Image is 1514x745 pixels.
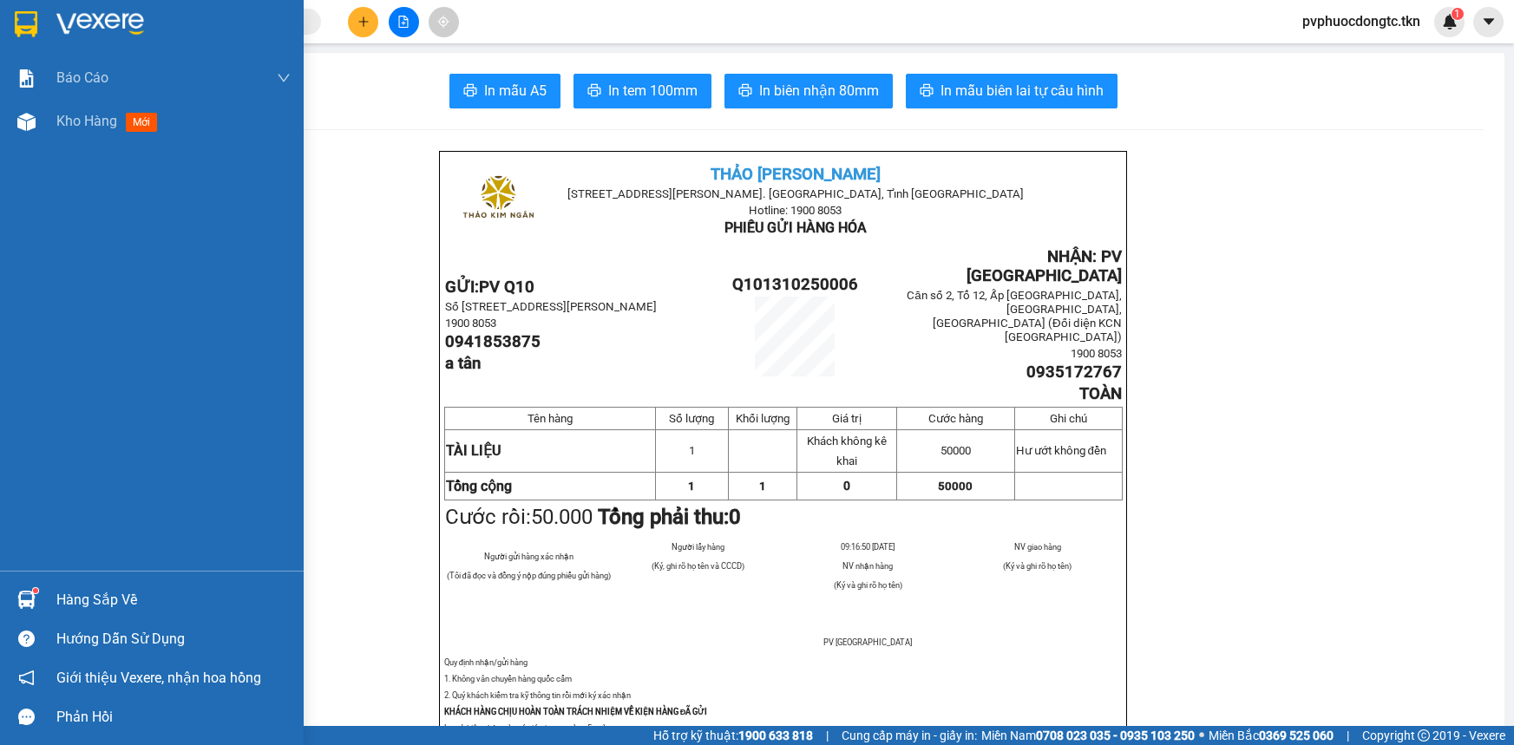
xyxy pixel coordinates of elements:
img: warehouse-icon [17,591,36,609]
sup: 1 [1452,8,1464,20]
span: 50000 [941,444,971,457]
span: caret-down [1481,14,1497,29]
button: printerIn mẫu biên lai tự cấu hình [906,74,1117,108]
span: Khách không kê khai [807,435,887,467]
span: printer [463,83,477,100]
strong: 0708 023 035 - 0935 103 250 [1036,729,1195,742]
span: Cước rồi: [445,505,741,529]
button: printerIn tem 100mm [573,74,711,108]
span: Hư ướt không đền [1016,444,1106,457]
span: [STREET_ADDRESS][PERSON_NAME]. [GEOGRAPHIC_DATA], Tỉnh [GEOGRAPHIC_DATA] [567,187,1024,200]
span: 50.000 [531,505,593,529]
span: printer [738,83,752,100]
span: 0941853875 [445,332,541,351]
span: Lưu ý: biên nhận này có giá trị trong vòng 5 ngày [444,723,610,733]
span: Căn số 2, Tổ 12, Ấp [GEOGRAPHIC_DATA], [GEOGRAPHIC_DATA], [GEOGRAPHIC_DATA] (Đối diện KCN [GEOG... [907,289,1121,343]
span: THẢO [PERSON_NAME] [711,165,881,184]
span: 0 [729,505,741,529]
img: logo [455,157,541,243]
span: Người lấy hàng [672,542,724,552]
span: Khối lượng [736,412,790,425]
span: message [18,709,35,725]
span: 1 [688,480,695,493]
span: Số [STREET_ADDRESS][PERSON_NAME] [445,300,657,313]
span: TOÀN [1079,384,1122,403]
span: Quy định nhận/gửi hàng [444,657,528,667]
span: ⚪️ [1199,732,1204,739]
span: copyright [1418,729,1430,742]
span: printer [920,83,934,100]
span: 1 [759,480,766,493]
div: Hàng sắp về [56,587,291,613]
span: (Ký và ghi rõ họ tên) [1003,561,1072,571]
span: 09:16:50 [DATE] [841,542,895,552]
strong: 0369 525 060 [1259,729,1334,742]
span: printer [587,83,601,100]
span: Số lượng [669,412,714,425]
span: NHẬN: PV [GEOGRAPHIC_DATA] [967,247,1122,285]
span: a tân [445,354,481,373]
span: In biên nhận 80mm [759,80,879,101]
span: Giá trị [832,412,862,425]
span: Q101310250006 [732,275,858,294]
button: aim [429,7,459,37]
strong: Tổng cộng [446,478,512,494]
span: | [826,726,829,745]
div: Hướng dẫn sử dụng [56,626,291,652]
span: Miền Nam [981,726,1195,745]
span: In mẫu biên lai tự cấu hình [941,80,1104,101]
button: printerIn biên nhận 80mm [724,74,893,108]
span: Miền Bắc [1209,726,1334,745]
span: (Ký và ghi rõ họ tên) [834,580,902,590]
strong: KHÁCH HÀNG CHỊU HOÀN TOÀN TRÁCH NHIỆM VỀ KIỆN HÀNG ĐÃ GỬI [444,707,708,716]
span: Người gửi hàng xác nhận [484,552,573,561]
span: NV giao hàng [1014,542,1061,552]
span: 1 [689,444,695,457]
img: logo-vxr [15,11,37,37]
span: Hotline: 1900 8053 [749,204,842,217]
img: solution-icon [17,69,36,88]
span: (Ký, ghi rõ họ tên và CCCD) [652,561,744,571]
span: 0 [843,479,850,493]
span: Tên hàng [528,412,573,425]
sup: 1 [33,588,38,593]
span: Ghi chú [1050,412,1087,425]
strong: GỬI: [445,278,534,297]
button: caret-down [1473,7,1504,37]
img: icon-new-feature [1442,14,1458,29]
span: Cung cấp máy in - giấy in: [842,726,977,745]
span: Báo cáo [56,67,108,88]
span: question-circle [18,631,35,647]
strong: 1900 633 818 [738,729,813,742]
span: (Tôi đã đọc và đồng ý nộp đúng phiếu gửi hàng) [447,571,612,580]
span: notification [18,670,35,686]
span: file-add [397,16,410,28]
span: PHIẾU GỬI HÀNG HÓA [724,219,867,236]
span: Cước hàng [928,412,983,425]
span: 1900 8053 [1071,347,1122,360]
span: Hỗ trợ kỹ thuật: [653,726,813,745]
span: Kho hàng [56,113,117,129]
span: PV Q10 [479,278,534,297]
span: TÀI LIỆU [446,442,501,459]
div: Phản hồi [56,704,291,730]
span: 50000 [938,480,973,493]
span: mới [126,113,157,132]
span: 0935172767 [1026,363,1122,382]
button: plus [348,7,378,37]
span: aim [437,16,449,28]
span: down [277,71,291,85]
img: warehouse-icon [17,113,36,131]
span: Giới thiệu Vexere, nhận hoa hồng [56,667,261,689]
button: printerIn mẫu A5 [449,74,560,108]
span: 1 [1454,8,1460,20]
button: file-add [389,7,419,37]
span: 1. Không vân chuyển hàng quốc cấm [444,674,572,683]
span: NV nhận hàng [842,561,893,571]
span: 2. Quý khách kiểm tra kỹ thông tin rồi mới ký xác nhận [444,690,631,700]
span: 1900 8053 [445,317,496,330]
span: In mẫu A5 [484,80,547,101]
span: In tem 100mm [608,80,698,101]
span: pvphuocdongtc.tkn [1288,10,1434,32]
span: plus [357,16,370,28]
